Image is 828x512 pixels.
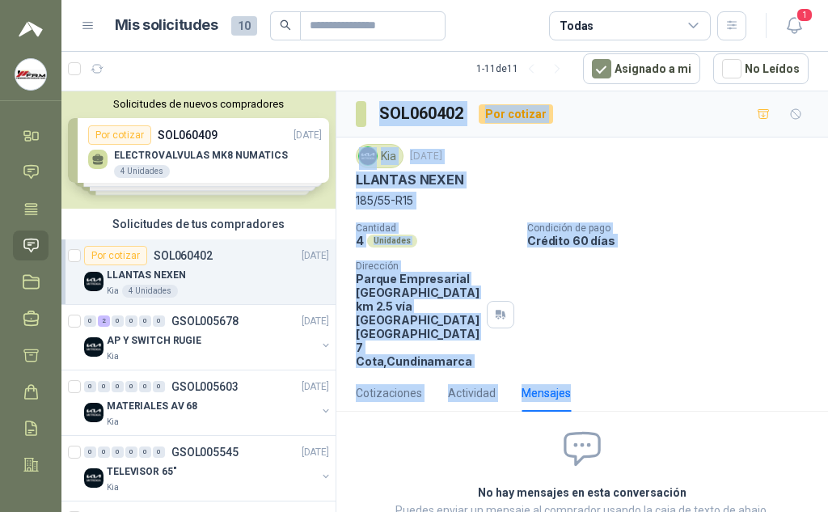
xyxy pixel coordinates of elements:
p: MATERIALES AV 68 [107,399,197,414]
p: [DATE] [410,149,442,164]
p: SOL060402 [154,250,213,261]
div: 0 [139,381,151,392]
img: Company Logo [84,468,103,488]
div: Cotizaciones [356,384,422,402]
div: Actividad [448,384,496,402]
img: Logo peakr [19,19,43,39]
div: 1 - 11 de 11 [476,56,570,82]
p: Kia [107,481,119,494]
div: 0 [139,315,151,327]
div: Solicitudes de nuevos compradoresPor cotizarSOL060409[DATE] ELECTROVALVULAS MK8 NUMATICS4 Unidade... [61,91,336,209]
div: 0 [125,315,137,327]
p: TELEVISOR 65" [107,464,176,480]
div: 2 [98,315,110,327]
p: [DATE] [302,314,329,329]
p: GSOL005545 [171,446,239,458]
div: 0 [112,446,124,458]
p: Parque Empresarial [GEOGRAPHIC_DATA] km 2.5 vía [GEOGRAPHIC_DATA] [GEOGRAPHIC_DATA] 7 Cota , Cund... [356,272,480,368]
img: Company Logo [84,272,103,291]
h1: Mis solicitudes [115,14,218,37]
p: Kia [107,285,119,298]
div: 0 [112,381,124,392]
img: Company Logo [359,147,377,165]
div: 0 [125,446,137,458]
button: Asignado a mi [583,53,700,84]
div: 0 [153,446,165,458]
a: Por cotizarSOL060402[DATE] Company LogoLLANTAS NEXENKia4 Unidades [61,239,336,305]
div: 0 [112,315,124,327]
p: LLANTAS NEXEN [107,268,185,283]
img: Company Logo [84,337,103,357]
div: 0 [98,446,110,458]
a: 0 2 0 0 0 0 GSOL005678[DATE] Company LogoAP Y SWITCH RUGIEKia [84,311,332,363]
a: 0 0 0 0 0 0 GSOL005545[DATE] Company LogoTELEVISOR 65"Kia [84,442,332,494]
div: Kia [356,144,403,168]
div: Por cotizar [84,246,147,265]
p: AP Y SWITCH RUGIE [107,333,201,349]
div: Unidades [367,235,417,248]
div: Por cotizar [479,104,553,124]
div: 0 [84,315,96,327]
p: [DATE] [302,445,329,460]
p: LLANTAS NEXEN [356,171,464,188]
div: 0 [84,381,96,392]
p: Cantidad [356,222,514,234]
p: 185/55-R15 [356,192,809,209]
div: Solicitudes de tus compradores [61,209,336,239]
img: Company Logo [15,59,46,90]
h3: SOL060402 [379,101,466,126]
p: Crédito 60 días [527,234,822,248]
div: 0 [153,315,165,327]
div: 0 [139,446,151,458]
p: [DATE] [302,248,329,264]
p: 4 [356,234,364,248]
div: 4 Unidades [122,285,178,298]
p: Dirección [356,260,480,272]
div: 0 [84,446,96,458]
span: 1 [796,7,813,23]
button: Solicitudes de nuevos compradores [68,98,329,110]
h2: No hay mensajes en esta conversación [340,484,825,501]
p: Kia [107,350,119,363]
button: No Leídos [713,53,809,84]
div: 0 [125,381,137,392]
span: search [280,19,291,31]
p: Kia [107,416,119,429]
a: 0 0 0 0 0 0 GSOL005603[DATE] Company LogoMATERIALES AV 68Kia [84,377,332,429]
div: Mensajes [522,384,571,402]
div: 0 [98,381,110,392]
img: Company Logo [84,403,103,422]
p: GSOL005603 [171,381,239,392]
p: [DATE] [302,379,329,395]
p: Condición de pago [527,222,822,234]
div: Todas [560,17,594,35]
p: GSOL005678 [171,315,239,327]
button: 1 [779,11,809,40]
div: 0 [153,381,165,392]
span: 10 [231,16,257,36]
